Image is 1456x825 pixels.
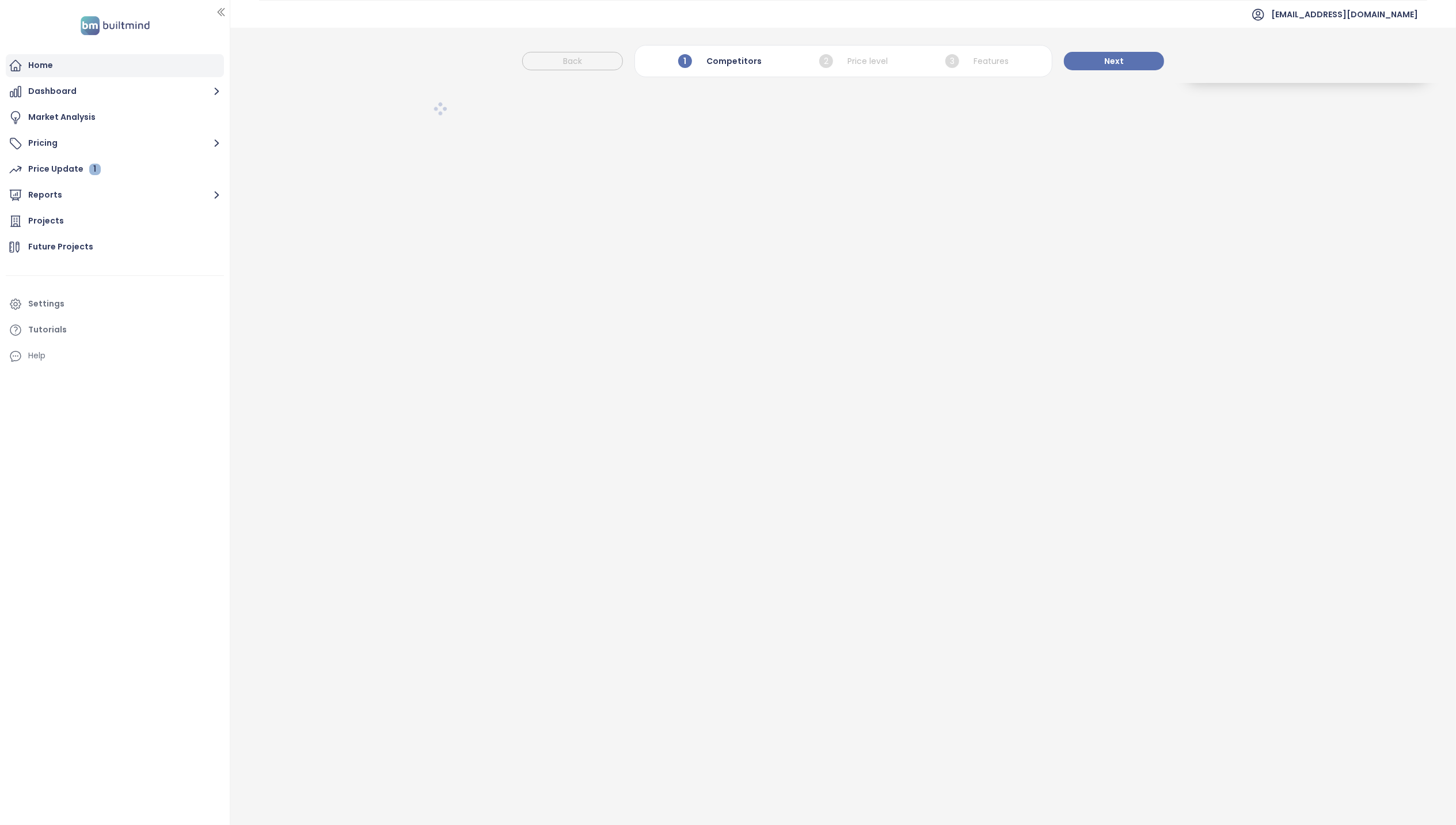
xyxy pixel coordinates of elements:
[678,54,692,68] span: 1
[28,58,53,73] div: Home
[6,106,224,129] a: Market Analysis
[28,323,67,337] div: Tutorials
[1271,1,1418,28] span: [EMAIL_ADDRESS][DOMAIN_NAME]
[6,236,224,259] a: Future Projects
[6,319,224,342] a: Tutorials
[28,162,101,176] div: Price Update
[28,214,64,228] div: Projects
[942,51,1012,71] div: Features
[522,52,623,70] button: Back
[6,80,224,103] button: Dashboard
[6,132,224,155] button: Pricing
[6,158,224,181] a: Price Update 1
[28,297,64,311] div: Settings
[28,349,45,363] div: Help
[6,293,224,316] a: Settings
[6,184,224,207] button: Reports
[816,51,891,71] div: Price level
[6,345,224,368] div: Help
[945,54,959,68] span: 3
[1104,55,1124,67] span: Next
[819,54,833,68] span: 2
[563,55,582,67] span: Back
[6,210,224,233] a: Projects
[1064,52,1164,70] button: Next
[28,110,96,124] div: Market Analysis
[89,164,101,175] div: 1
[6,54,224,77] a: Home
[77,14,153,37] img: logo
[675,51,765,71] div: Competitors
[28,240,93,254] div: Future Projects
